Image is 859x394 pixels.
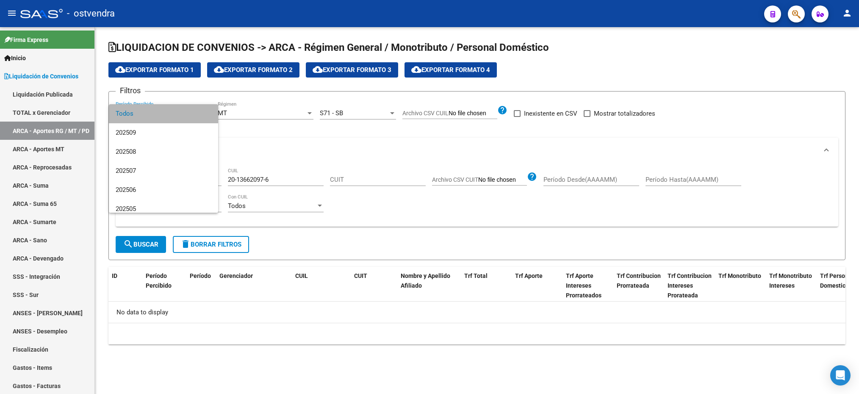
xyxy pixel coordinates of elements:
span: 202508 [116,142,211,161]
span: 202509 [116,123,211,142]
div: Open Intercom Messenger [830,365,851,386]
span: 202507 [116,161,211,180]
span: 202505 [116,200,211,219]
span: 202506 [116,180,211,200]
span: Todos [116,104,211,123]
